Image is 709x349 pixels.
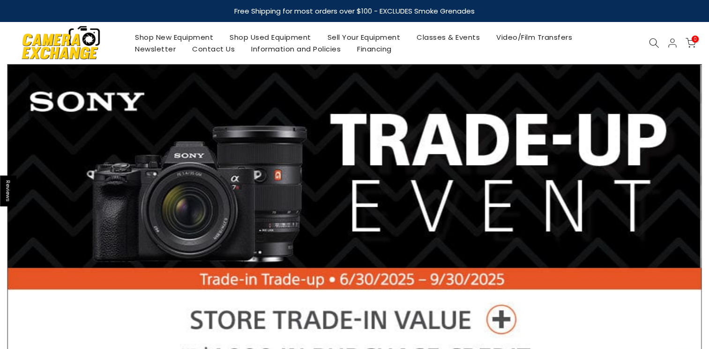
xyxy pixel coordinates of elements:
a: Contact Us [184,43,243,55]
a: 0 [686,38,696,48]
a: Information and Policies [243,43,349,55]
span: 0 [692,36,699,43]
a: Newsletter [127,43,184,55]
a: Video/Film Transfers [488,31,581,43]
a: Classes & Events [409,31,488,43]
a: Shop Used Equipment [222,31,320,43]
a: Financing [349,43,400,55]
strong: Free Shipping for most orders over $100 - EXCLUDES Smoke Grenades [234,6,475,16]
a: Shop New Equipment [127,31,222,43]
a: Sell Your Equipment [319,31,409,43]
